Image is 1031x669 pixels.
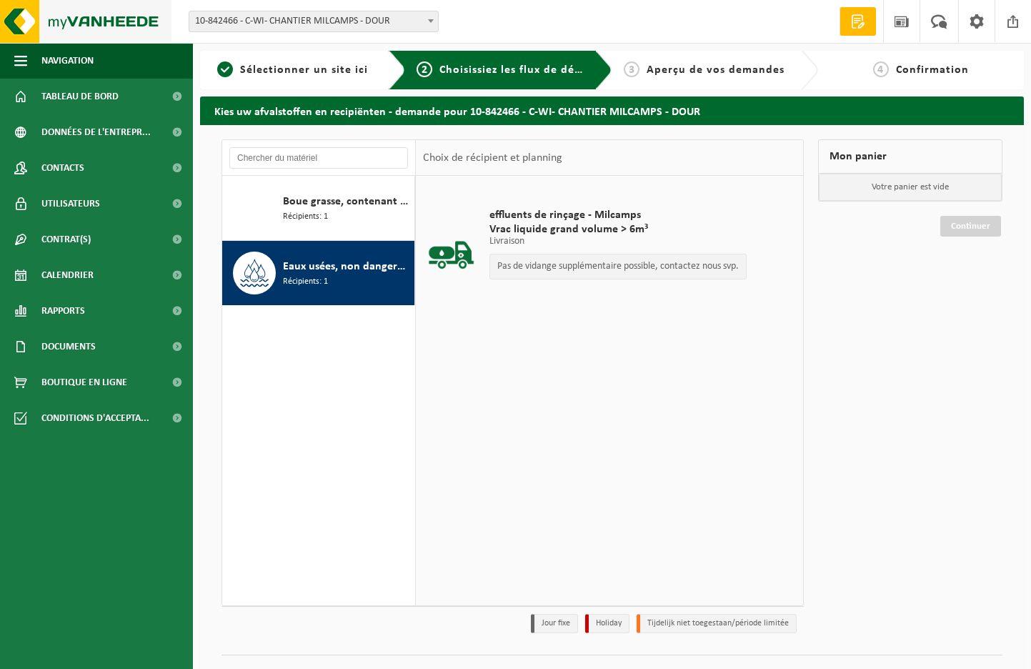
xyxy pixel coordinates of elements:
span: Confirmation [896,64,969,76]
span: Calendrier [41,257,94,293]
span: Boutique en ligne [41,365,127,400]
p: Votre panier est vide [819,174,1002,201]
span: 10-842466 - C-WI- CHANTIER MILCAMPS - DOUR [189,11,439,32]
span: Vrac liquide grand volume > 6m³ [489,222,747,237]
button: Eaux usées, non dangereux Récipients: 1 [222,241,415,305]
li: Tijdelijk niet toegestaan/période limitée [637,614,797,633]
span: Conditions d'accepta... [41,400,149,436]
span: Tableau de bord [41,79,119,114]
a: Continuer [940,216,1001,237]
span: Récipients: 1 [283,275,328,289]
span: Choisissiez les flux de déchets et récipients [439,64,677,76]
span: Documents [41,329,96,365]
span: Sélectionner un site ici [240,64,368,76]
span: Utilisateurs [41,186,100,222]
span: Aperçu de vos demandes [647,64,785,76]
li: Holiday [585,614,629,633]
span: 10-842466 - C-WI- CHANTIER MILCAMPS - DOUR [189,11,438,31]
span: Contrat(s) [41,222,91,257]
span: Eaux usées, non dangereux [283,258,411,275]
span: Données de l'entrepr... [41,114,151,150]
span: Boue grasse, contenant des produits d'origine animale, catégorie 3 (agriculture, distribution, in... [283,193,411,210]
span: 3 [624,61,639,77]
span: 1 [217,61,233,77]
span: Navigation [41,43,94,79]
div: Choix de récipient et planning [416,140,569,176]
li: Jour fixe [531,614,578,633]
span: effluents de rinçage - Milcamps [489,208,747,222]
a: 1Sélectionner un site ici [207,61,377,79]
div: Mon panier [818,139,1002,174]
span: Récipients: 1 [283,210,328,224]
span: Rapports [41,293,85,329]
span: Contacts [41,150,84,186]
p: Livraison [489,237,747,247]
p: Pas de vidange supplémentaire possible, contactez nous svp. [497,262,739,272]
span: 2 [417,61,432,77]
span: 4 [873,61,889,77]
button: Boue grasse, contenant des produits d'origine animale, catégorie 3 (agriculture, distribution, in... [222,176,415,241]
input: Chercher du matériel [229,147,408,169]
h2: Kies uw afvalstoffen en recipiënten - demande pour 10-842466 - C-WI- CHANTIER MILCAMPS - DOUR [200,96,1024,124]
